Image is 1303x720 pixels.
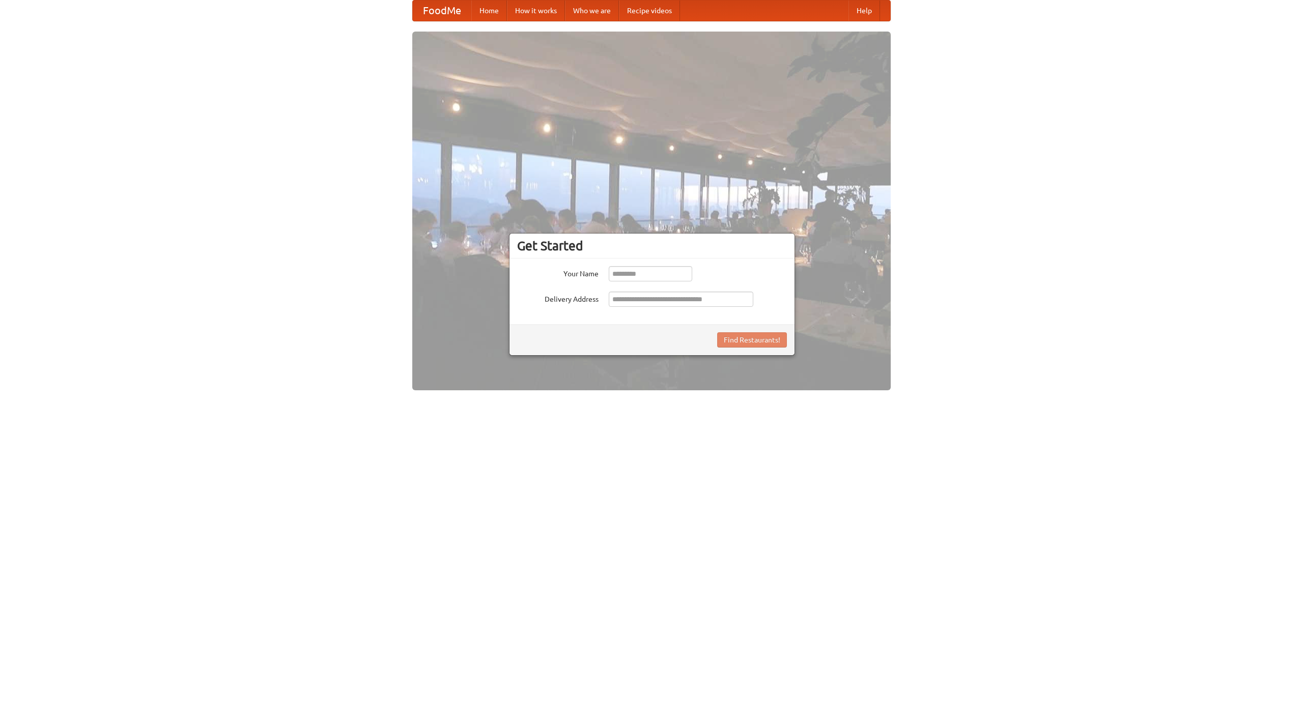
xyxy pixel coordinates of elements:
a: How it works [507,1,565,21]
a: Recipe videos [619,1,680,21]
button: Find Restaurants! [717,332,787,348]
a: Help [848,1,880,21]
a: FoodMe [413,1,471,21]
label: Your Name [517,266,599,279]
a: Who we are [565,1,619,21]
a: Home [471,1,507,21]
label: Delivery Address [517,292,599,304]
h3: Get Started [517,238,787,253]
